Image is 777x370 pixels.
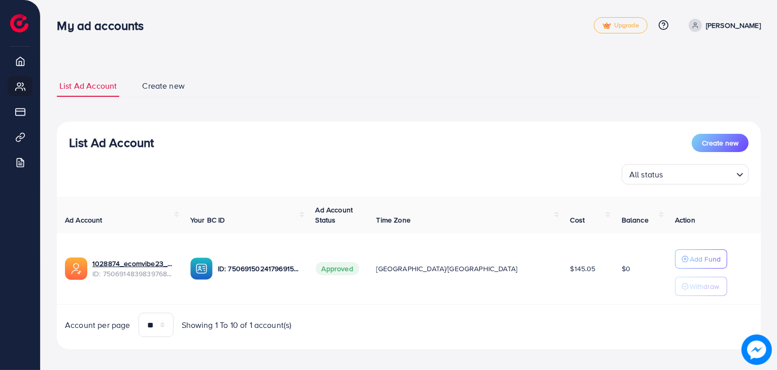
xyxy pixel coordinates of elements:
[59,80,117,92] span: List Ad Account
[92,258,174,269] a: 1028874_ecomvibe23_1747839946964
[602,22,611,29] img: tick
[602,22,639,29] span: Upgrade
[690,253,721,265] p: Add Fund
[142,80,185,92] span: Create new
[627,167,665,182] span: All status
[570,215,585,225] span: Cost
[741,335,772,365] img: image
[218,263,299,275] p: ID: 7506915024179691537
[316,205,353,225] span: Ad Account Status
[675,215,695,225] span: Action
[69,135,154,150] h3: List Ad Account
[622,164,749,184] div: Search for option
[594,17,648,33] a: tickUpgrade
[666,165,732,182] input: Search for option
[10,14,28,32] img: logo
[675,277,727,296] button: Withdraw
[92,269,174,279] span: ID: 7506914839839768584
[692,134,749,152] button: Create new
[65,319,130,331] span: Account per page
[622,215,649,225] span: Balance
[65,215,103,225] span: Ad Account
[622,264,630,274] span: $0
[685,19,761,32] a: [PERSON_NAME]
[57,18,152,33] h3: My ad accounts
[316,262,359,275] span: Approved
[65,257,87,280] img: ic-ads-acc.e4c84228.svg
[706,19,761,31] p: [PERSON_NAME]
[702,138,738,148] span: Create new
[690,280,719,292] p: Withdraw
[570,264,596,274] span: $145.05
[190,257,213,280] img: ic-ba-acc.ded83a64.svg
[92,258,174,279] div: <span class='underline'>1028874_ecomvibe23_1747839946964</span></br>7506914839839768584
[182,319,292,331] span: Showing 1 To 10 of 1 account(s)
[377,215,411,225] span: Time Zone
[675,249,727,269] button: Add Fund
[377,264,518,274] span: [GEOGRAPHIC_DATA]/[GEOGRAPHIC_DATA]
[190,215,225,225] span: Your BC ID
